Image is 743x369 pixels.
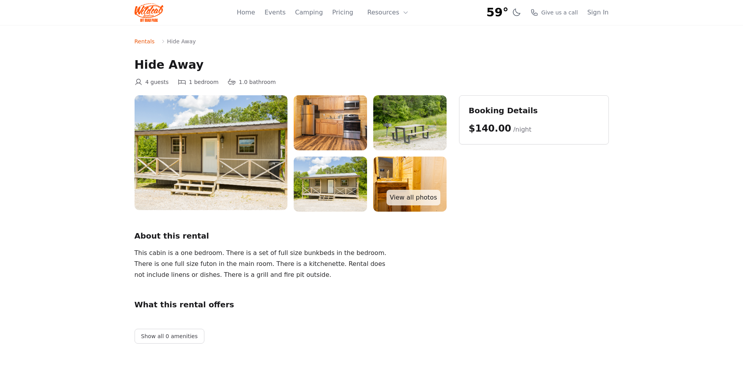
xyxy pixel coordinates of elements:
[135,299,447,310] h2: What this rental offers
[587,8,609,17] a: Sign In
[295,8,323,17] a: Camping
[387,190,440,205] a: View all photos
[135,3,164,22] img: Wildcat Logo
[541,9,578,16] span: Give us a call
[294,95,367,150] img: WildcatOffroad_Hide%20Away%2011.jpg
[145,78,169,86] span: 4 guests
[135,230,447,241] h2: About this rental
[373,95,447,150] img: WildcatOffroad_Hide%20Away%2010.jpg
[294,157,367,212] img: WildcatOffroad_Hide%20Away%208.jpg
[469,123,511,134] span: $140.00
[167,37,196,45] span: Hide Away
[135,95,287,210] img: WildcatOffroad_Hide%20Away%209.jpg
[373,157,447,212] img: WildcatOffroad_Hide%20Away%207.jpg
[239,78,276,86] span: 1.0 bathroom
[530,9,578,16] a: Give us a call
[135,329,204,344] button: Show all 0 amenities
[513,126,532,133] span: /night
[135,58,609,72] h1: Hide Away
[135,37,155,45] a: Rentals
[264,8,285,17] a: Events
[469,105,599,116] h2: Booking Details
[237,8,255,17] a: Home
[135,248,393,280] div: This cabin is a one bedroom. There is a set of full size bunkbeds in the bedroom. There is one fu...
[332,8,353,17] a: Pricing
[363,5,413,20] button: Resources
[135,37,609,45] nav: Breadcrumb
[189,78,218,86] span: 1 bedroom
[486,5,509,20] span: 59°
